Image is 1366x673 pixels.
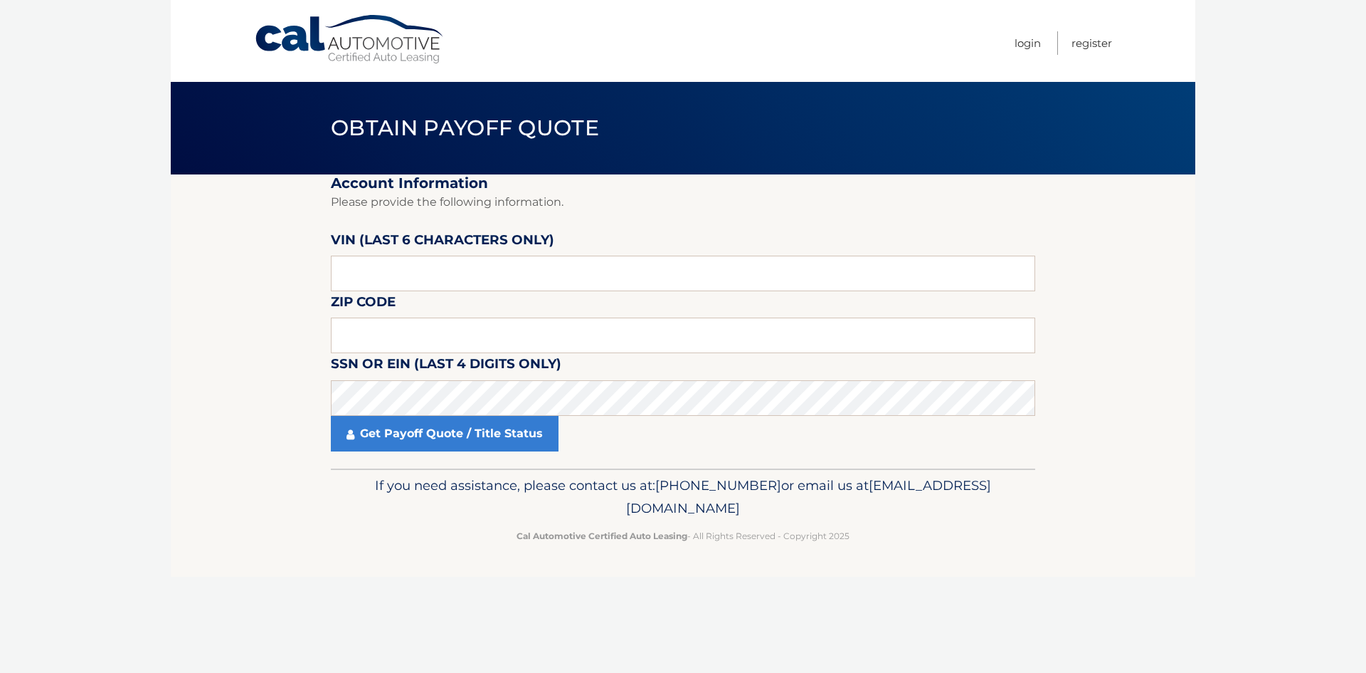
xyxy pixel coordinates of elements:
span: [PHONE_NUMBER] [655,477,781,494]
a: Get Payoff Quote / Title Status [331,416,558,452]
span: Obtain Payoff Quote [331,115,599,141]
label: Zip Code [331,291,396,318]
h2: Account Information [331,174,1035,192]
a: Login [1015,31,1041,55]
p: - All Rights Reserved - Copyright 2025 [340,528,1026,543]
a: Register [1071,31,1112,55]
p: Please provide the following information. [331,192,1035,212]
label: SSN or EIN (last 4 digits only) [331,353,561,380]
p: If you need assistance, please contact us at: or email us at [340,474,1026,520]
a: Cal Automotive [254,14,446,65]
strong: Cal Automotive Certified Auto Leasing [517,531,687,541]
label: VIN (last 6 characters only) [331,229,554,256]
